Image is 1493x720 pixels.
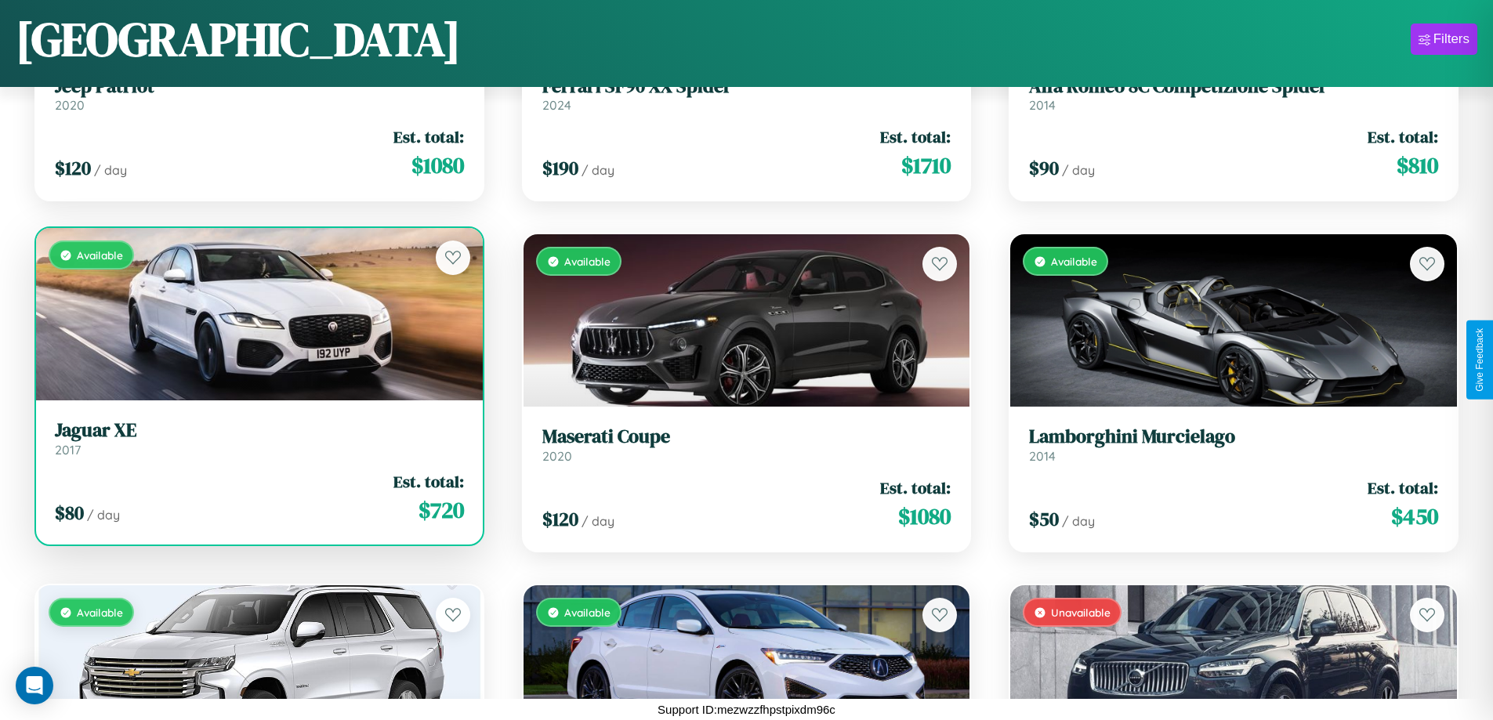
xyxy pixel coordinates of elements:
[55,97,85,113] span: 2020
[542,425,951,464] a: Maserati Coupe2020
[16,7,461,71] h1: [GEOGRAPHIC_DATA]
[393,125,464,148] span: Est. total:
[55,419,464,442] h3: Jaguar XE
[1029,448,1056,464] span: 2014
[564,255,611,268] span: Available
[880,476,951,499] span: Est. total:
[55,75,464,114] a: Jeep Patriot2020
[1029,75,1438,98] h3: Alfa Romeo 8C Competizione Spider
[1029,75,1438,114] a: Alfa Romeo 8C Competizione Spider2014
[55,155,91,181] span: $ 120
[1433,31,1469,47] div: Filters
[1391,501,1438,532] span: $ 450
[393,470,464,493] span: Est. total:
[542,97,571,113] span: 2024
[1368,125,1438,148] span: Est. total:
[77,248,123,262] span: Available
[55,500,84,526] span: $ 80
[1029,425,1438,448] h3: Lamborghini Murcielago
[419,494,464,526] span: $ 720
[1368,476,1438,499] span: Est. total:
[94,162,127,178] span: / day
[55,419,464,458] a: Jaguar XE2017
[1051,255,1097,268] span: Available
[411,150,464,181] span: $ 1080
[55,442,81,458] span: 2017
[542,425,951,448] h3: Maserati Coupe
[1474,328,1485,392] div: Give Feedback
[564,606,611,619] span: Available
[87,507,120,523] span: / day
[1062,513,1095,529] span: / day
[1062,162,1095,178] span: / day
[1029,425,1438,464] a: Lamborghini Murcielago2014
[901,150,951,181] span: $ 1710
[898,501,951,532] span: $ 1080
[16,667,53,704] div: Open Intercom Messenger
[542,155,578,181] span: $ 190
[1029,97,1056,113] span: 2014
[1411,24,1477,55] button: Filters
[77,606,123,619] span: Available
[542,75,951,114] a: Ferrari SF90 XX Spider2024
[582,162,614,178] span: / day
[880,125,951,148] span: Est. total:
[1051,606,1111,619] span: Unavailable
[1029,506,1059,532] span: $ 50
[542,506,578,532] span: $ 120
[1397,150,1438,181] span: $ 810
[658,699,835,720] p: Support ID: mezwzzfhpstpixdm96c
[542,448,572,464] span: 2020
[582,513,614,529] span: / day
[1029,155,1059,181] span: $ 90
